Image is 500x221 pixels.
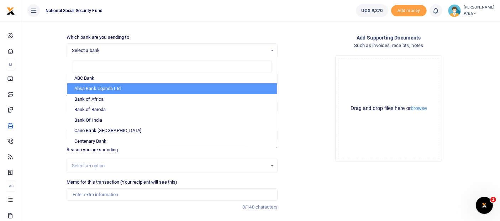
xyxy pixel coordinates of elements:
[67,63,123,70] label: Recipient's account number
[67,188,278,200] input: Enter extra information
[6,8,15,13] a: logo-small logo-large logo-large
[67,119,96,126] label: Phone number
[67,83,277,94] li: Absa Bank Uganda Ltd
[448,4,461,17] img: profile-user
[67,73,169,85] input: Enter account number
[361,7,383,14] span: UGX 9,370
[490,197,496,202] span: 1
[72,162,267,169] div: Select an option
[72,47,267,54] span: Select a bank
[448,4,494,17] a: profile-user [PERSON_NAME] Arua
[391,5,427,17] li: Toup your wallet
[67,179,178,186] label: Memo for this transaction (Your recipient will see this)
[6,180,15,192] li: Ac
[242,204,254,210] span: 0/140
[391,7,427,13] a: Add money
[476,197,493,214] iframe: Intercom live chat
[67,115,277,126] li: Bank Of India
[67,125,277,136] li: Cairo Bank [GEOGRAPHIC_DATA]
[6,59,15,70] li: M
[335,55,442,162] div: File Uploader
[67,101,278,113] input: UGX
[411,106,427,111] button: browse
[353,4,391,17] li: Wallet ballance
[67,91,118,98] label: Amount you want to send
[464,10,494,17] span: Arua
[256,204,278,210] span: characters
[464,5,494,11] small: [PERSON_NAME]
[67,146,277,157] li: DFCU Bank
[67,104,277,115] li: Bank of Baroda
[283,34,494,42] h4: Add supporting Documents
[67,94,277,105] li: Bank of Africa
[338,105,439,112] div: Drag and drop files here or
[283,42,494,49] h4: Such as invoices, receipts, notes
[67,146,118,153] label: Reason you are spending
[67,73,277,84] li: ABC Bank
[67,34,129,41] label: Which bank are you sending to
[67,136,277,147] li: Centenary Bank
[356,4,388,17] a: UGX 9,370
[6,7,15,15] img: logo-small
[43,7,105,14] span: National Social Security Fund
[67,128,169,141] input: Enter phone number
[391,5,427,17] span: Add money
